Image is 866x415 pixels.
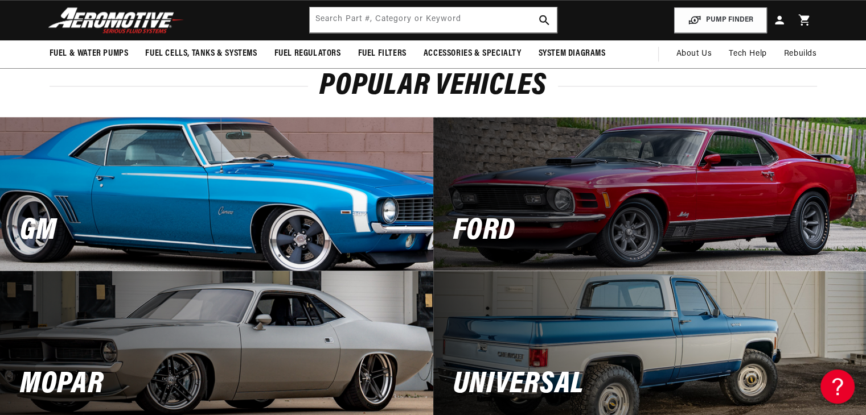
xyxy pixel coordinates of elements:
[676,49,712,58] span: About Us
[20,371,104,398] h2: MOPAR
[453,371,584,398] h2: Universal
[729,48,766,60] span: Tech Help
[274,48,341,60] span: Fuel Regulators
[41,40,137,67] summary: Fuel & Water Pumps
[720,40,775,68] summary: Tech Help
[358,48,407,60] span: Fuel Filters
[137,40,265,67] summary: Fuel Cells, Tanks & Systems
[532,7,557,32] button: search button
[350,40,415,67] summary: Fuel Filters
[310,7,557,32] input: Search by Part Number, Category or Keyword
[784,48,817,60] span: Rebuilds
[50,73,817,99] h2: Popular vehicles
[530,40,614,67] summary: System Diagrams
[667,40,720,68] a: About Us
[415,40,530,67] summary: Accessories & Specialty
[45,7,187,34] img: Aeromotive
[453,218,515,244] h2: Ford
[145,48,257,60] span: Fuel Cells, Tanks & Systems
[674,7,767,33] button: PUMP FINDER
[50,48,129,60] span: Fuel & Water Pumps
[266,40,350,67] summary: Fuel Regulators
[775,40,826,68] summary: Rebuilds
[424,48,522,60] span: Accessories & Specialty
[20,218,56,244] h2: GM
[539,48,606,60] span: System Diagrams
